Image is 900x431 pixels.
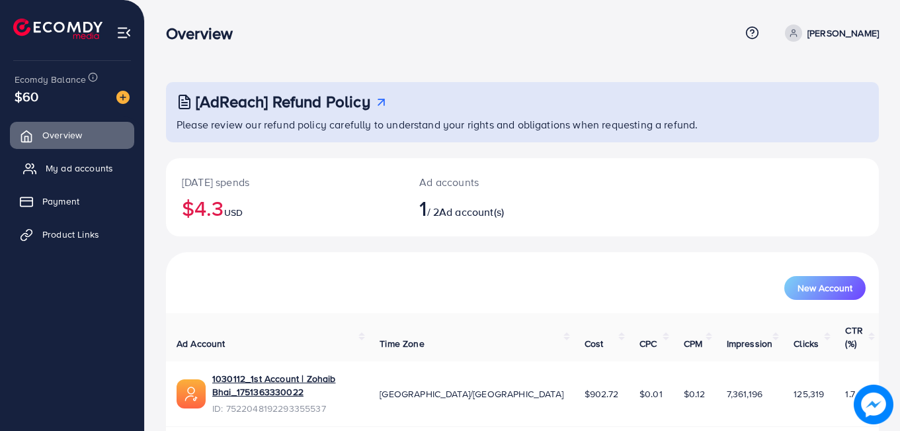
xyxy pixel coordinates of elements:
[419,195,566,220] h2: / 2
[116,91,130,104] img: image
[196,92,370,111] h3: [AdReach] Refund Policy
[807,25,879,41] p: [PERSON_NAME]
[42,195,79,208] span: Payment
[585,337,604,350] span: Cost
[13,19,102,39] img: logo
[42,228,99,241] span: Product Links
[166,24,243,43] h3: Overview
[794,387,824,401] span: 125,319
[639,337,657,350] span: CPC
[684,387,706,401] span: $0.12
[845,324,862,350] span: CTR (%)
[10,155,134,181] a: My ad accounts
[15,73,86,86] span: Ecomdy Balance
[794,337,819,350] span: Clicks
[585,387,618,401] span: $902.72
[177,117,871,132] p: Please review our refund policy carefully to understand your rights and obligations when requesti...
[212,402,358,415] span: ID: 7522048192293355537
[46,162,113,175] span: My ad accounts
[10,188,134,215] a: Payment
[116,25,132,40] img: menu
[798,283,852,293] span: New Account
[224,206,243,219] span: USD
[684,337,702,350] span: CPM
[845,387,854,401] span: 1.7
[780,24,879,42] a: [PERSON_NAME]
[380,387,563,401] span: [GEOGRAPHIC_DATA]/[GEOGRAPHIC_DATA]
[854,385,893,424] img: image
[10,122,134,148] a: Overview
[639,387,663,401] span: $0.01
[439,205,504,219] span: Ad account(s)
[10,221,134,248] a: Product Links
[419,174,566,190] p: Ad accounts
[177,379,206,408] img: ic-ads-acc.e4c84228.svg
[15,87,38,106] span: $60
[419,193,427,223] span: 1
[212,372,358,399] a: 1030112_1st Account | Zohaib Bhai_1751363330022
[182,195,388,220] h2: $4.3
[182,174,388,190] p: [DATE] spends
[380,337,424,350] span: Time Zone
[727,337,773,350] span: Impression
[727,387,762,401] span: 7,361,196
[784,276,866,300] button: New Account
[42,128,82,142] span: Overview
[177,337,225,350] span: Ad Account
